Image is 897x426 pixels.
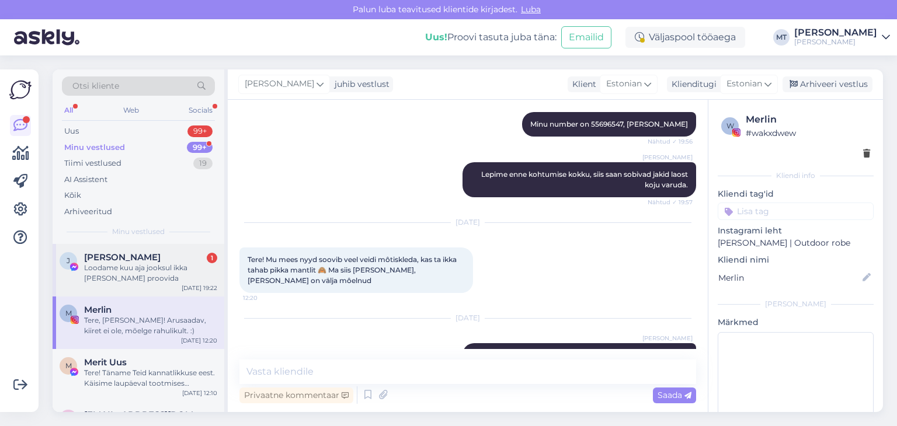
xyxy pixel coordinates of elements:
[794,28,890,47] a: [PERSON_NAME][PERSON_NAME]
[193,158,213,169] div: 19
[425,30,557,44] div: Proovi tasuta juba täna:
[794,28,877,37] div: [PERSON_NAME]
[718,170,874,181] div: Kliendi info
[65,361,72,370] span: M
[718,188,874,200] p: Kliendi tag'id
[248,255,458,285] span: Tere! Mu mees nyyd soovib veel veidi môtiskleda, kas ta ikka tahab pikka mantlit 🙈 Ma siis [PERSO...
[746,127,870,139] div: # wakxdwew
[530,120,688,128] span: Minu number on 55696547, [PERSON_NAME]
[84,410,206,420] span: tiimustairi98@gmail.com
[718,316,874,329] p: Märkmed
[726,78,762,90] span: Estonian
[65,309,72,317] span: M
[64,206,112,218] div: Arhiveeritud
[561,26,611,48] button: Emailid
[648,198,693,207] span: Nähtud ✓ 19:57
[625,27,745,48] div: Väljaspool tööaega
[64,174,107,186] div: AI Assistent
[186,103,215,118] div: Socials
[794,37,877,47] div: [PERSON_NAME]
[425,32,447,43] b: Uus!
[84,305,112,315] span: Merlin
[207,253,217,263] div: 1
[568,78,596,90] div: Klient
[121,103,141,118] div: Web
[239,217,696,228] div: [DATE]
[64,142,125,153] div: Minu vestlused
[330,78,390,90] div: juhib vestlust
[181,336,217,345] div: [DATE] 12:20
[84,263,217,284] div: Loodame kuu aja jooksul ikka [PERSON_NAME] proovida
[718,271,860,284] input: Lisa nimi
[718,237,874,249] p: [PERSON_NAME] | Outdoor robe
[658,390,691,400] span: Saada
[517,4,544,15] span: Luba
[718,225,874,237] p: Instagrami leht
[72,80,119,92] span: Otsi kliente
[718,254,874,266] p: Kliendi nimi
[606,78,642,90] span: Estonian
[182,389,217,397] div: [DATE] 12:10
[642,334,693,343] span: [PERSON_NAME]
[84,252,161,263] span: Jane Kodar
[648,137,693,146] span: Nähtud ✓ 19:56
[718,202,874,220] input: Lisa tag
[64,190,81,201] div: Kõik
[62,103,75,118] div: All
[746,113,870,127] div: Merlin
[112,226,165,237] span: Minu vestlused
[783,76,872,92] div: Arhiveeri vestlus
[642,153,693,162] span: [PERSON_NAME]
[182,284,217,292] div: [DATE] 19:22
[84,357,127,368] span: Merit Uus
[84,315,217,336] div: Tere, [PERSON_NAME]! Arusaadav, kiiret ei ole, mõelge rahulikult. :)
[239,387,353,403] div: Privaatne kommentaar
[64,125,79,137] div: Uus
[773,29,790,46] div: MT
[481,170,690,189] span: Lepime enne kohtumise kokku, siis saan sobivad jakid laost koju varuda.
[718,299,874,309] div: [PERSON_NAME]
[64,158,121,169] div: Tiimi vestlused
[84,368,217,389] div: Tere! Täname Teid kannatlikkuse eest. Käisime laupäeval tootmises [PERSON_NAME] tundub, et jakkid...
[667,78,717,90] div: Klienditugi
[245,78,314,90] span: [PERSON_NAME]
[239,313,696,323] div: [DATE]
[67,256,70,265] span: J
[243,294,287,302] span: 12:20
[9,79,32,101] img: Askly Logo
[187,142,213,153] div: 99+
[726,121,734,130] span: w
[187,125,213,137] div: 99+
